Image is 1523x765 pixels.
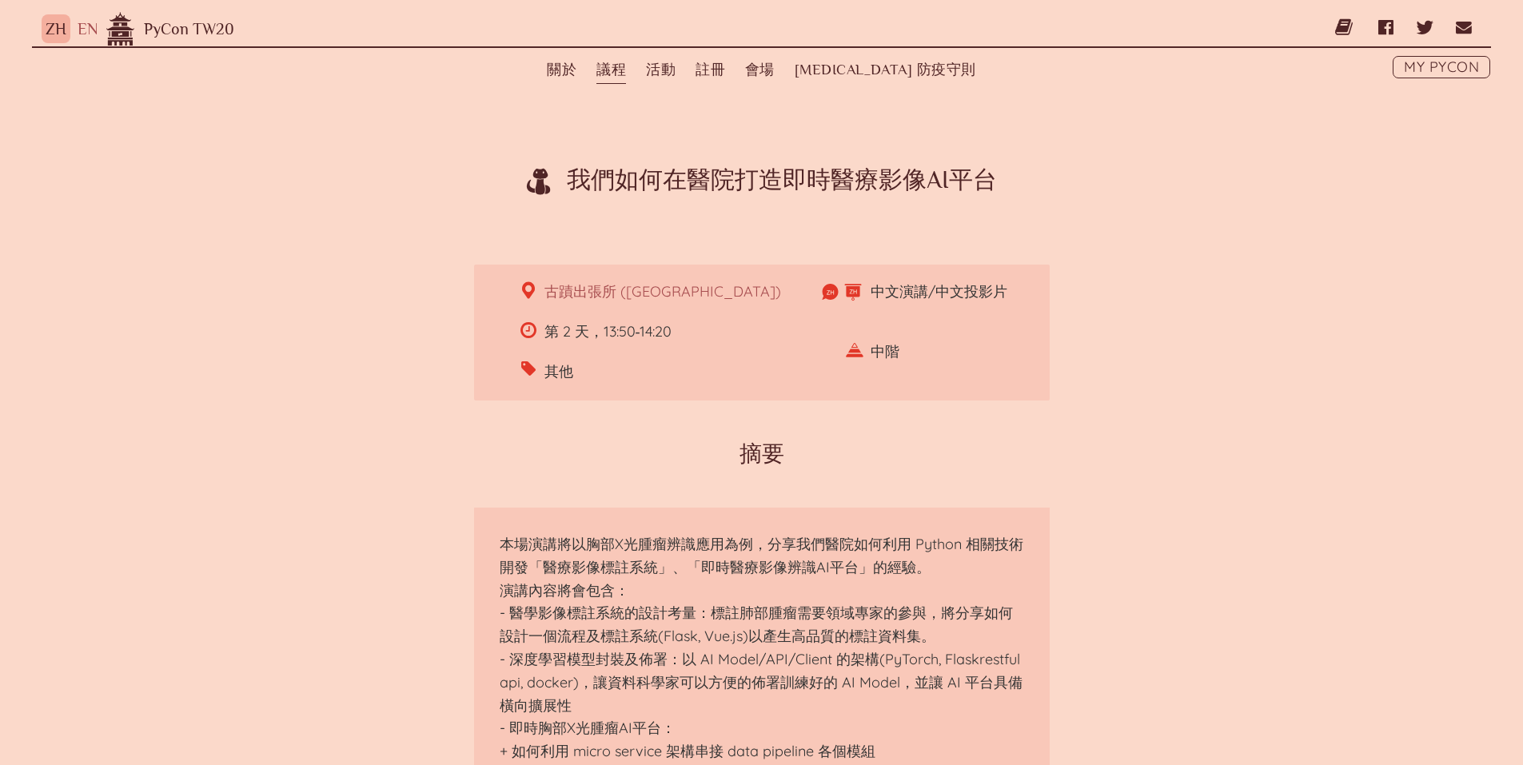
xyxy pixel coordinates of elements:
a: 部落格 [1335,8,1356,46]
a: [MEDICAL_DATA] 防疫守則 [795,56,976,84]
a: EN [78,20,98,38]
h1: 我們如何在醫院打造即時醫療影像AI平台 [527,148,997,198]
a: 古蹟出張所 ([GEOGRAPHIC_DATA]) [544,282,781,301]
dfn: Python 難易度： [816,341,864,364]
a: Twitter [1416,8,1433,46]
label: 議程 [596,56,626,84]
dfn: 語言： [816,281,864,304]
button: EN [74,14,102,43]
span: 中階 [883,341,899,364]
span: 中文演講/中文投影片 [883,281,1007,304]
a: Email [1456,8,1472,46]
a: PyCon TW20 [138,20,234,38]
label: 註冊 [696,56,725,84]
button: ZH [42,14,70,43]
h2: 摘要 [474,439,1050,469]
a: 關於 [547,56,576,84]
span: 第 2 天，13:50‑14:20 [557,321,672,344]
a: 會場 [745,56,775,84]
a: My PyCon [1393,56,1490,78]
span: 其他 [557,361,573,384]
label: 活動 [646,56,676,84]
dfn: 主題分類： [490,359,538,382]
a: Facebook [1378,8,1393,46]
